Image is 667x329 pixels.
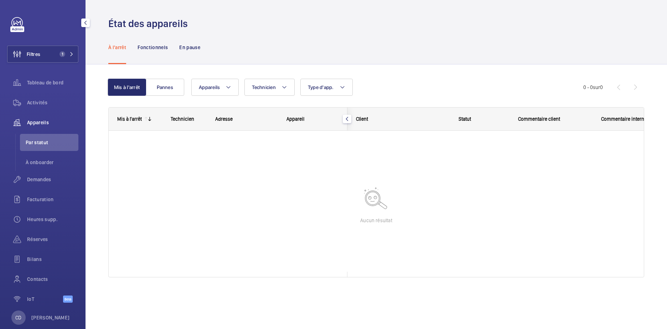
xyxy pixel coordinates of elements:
[27,99,78,106] span: Activités
[26,139,78,146] span: Par statut
[459,116,471,122] span: Statut
[138,44,168,51] p: Fonctionnels
[27,216,78,223] span: Heures supp.
[518,116,560,122] span: Commentaire client
[191,79,239,96] button: Appareils
[27,176,78,183] span: Demandes
[27,196,78,203] span: Facturation
[117,116,142,122] div: Mis à l'arrêt
[60,51,65,57] span: 1
[199,84,220,90] span: Appareils
[286,116,339,122] div: Appareil
[7,46,78,63] button: Filtres1
[63,296,73,303] span: Beta
[108,17,192,30] h1: État des appareils
[308,84,334,90] span: Type d'app.
[179,44,200,51] p: En pause
[27,79,78,86] span: Tableau de bord
[26,159,78,166] span: À onboarder
[300,79,353,96] button: Type d'app.
[601,116,647,122] span: Commentaire interne
[252,84,276,90] span: Technicien
[15,314,21,321] p: CD
[108,44,126,51] p: À l'arrêt
[27,51,40,58] span: Filtres
[593,84,600,90] span: sur
[244,79,295,96] button: Technicien
[27,236,78,243] span: Réserves
[27,256,78,263] span: Bilans
[27,276,78,283] span: Contacts
[215,116,233,122] span: Adresse
[108,79,146,96] button: Mis à l'arrêt
[27,296,63,303] span: IoT
[31,314,70,321] p: [PERSON_NAME]
[356,116,368,122] span: Client
[146,79,184,96] button: Pannes
[27,119,78,126] span: Appareils
[171,116,194,122] span: Technicien
[583,85,603,90] span: 0 - 0 0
